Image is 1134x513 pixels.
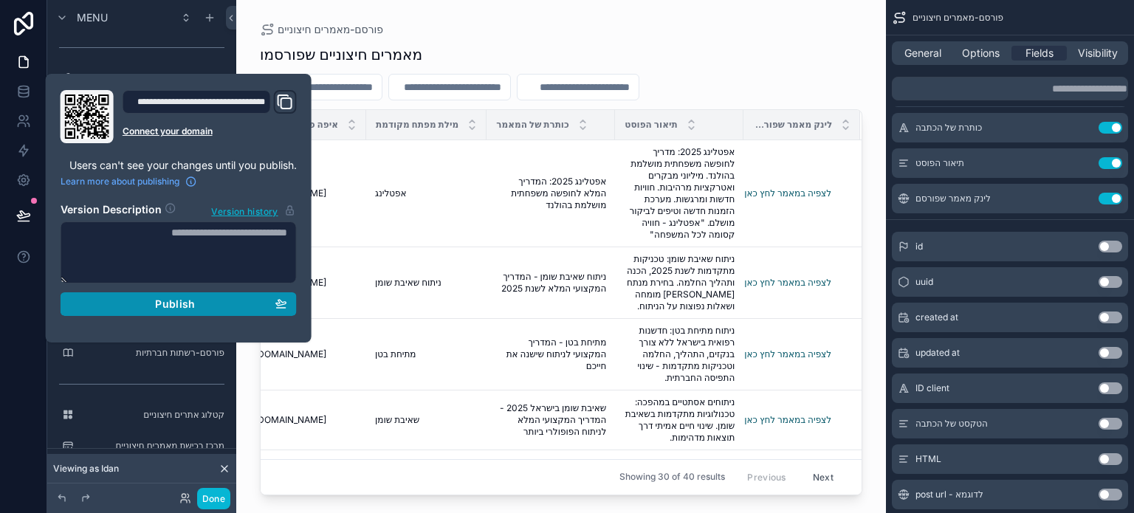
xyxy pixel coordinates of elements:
[211,203,278,218] span: Version history
[915,453,941,465] span: HTML
[625,119,677,131] span: תיאור הפוסט
[915,489,983,500] span: post url - לדוגמא
[744,414,831,425] a: לצפיה במאמר לחץ כאן
[744,348,831,359] a: לצפיה במאמר לחץ כאן
[61,176,197,187] a: Learn more about publishing
[155,297,195,311] span: Publish
[123,125,297,137] a: Connect your domain
[56,434,227,458] a: מרכז רכישת מאמרים חיצוניים
[376,119,458,131] span: מילת מפתח מקודמת
[210,202,296,218] button: Version history
[624,396,735,444] span: ניתוחים אסתטיים במהפכה: טכנולוגיות מתקדמות בשאיבת שומן. שינוי חיים אמיתי דרך תוצאות מדהימות.
[904,46,941,61] span: General
[56,403,227,427] a: קטלוג אתרים חיצוניים
[123,90,297,143] div: Domain and Custom Link
[624,146,735,241] span: אפטלינג 2025: מדריך לחופשה משפחתית מושלמת בהולנד. מיליוני מבקרים ואטרקציות מרהיבות. חוויות חדשות ...
[77,10,108,25] span: Menu
[61,292,297,316] button: Publish
[915,311,958,323] span: created at
[61,202,162,218] h2: Version Description
[61,158,297,173] p: Users can't see your changes until you publish.
[260,22,383,37] a: פורסם-מאמרים חיצוניים
[260,44,422,65] h1: מאמרים חיצוניים שפורסמו
[197,488,230,509] button: Done
[1078,46,1118,61] span: Visibility
[53,463,119,475] span: Viewing as Idan
[915,382,949,394] span: ID client
[915,418,988,430] span: הטקסט של הכתבה
[624,325,735,384] span: ניתוח מתיחת בטן: חדשנות רפואית בישראל ללא צורך בנקזים, התהליך, החלמה וטכניקות מתקדמות - שינוי התפ...
[495,337,606,372] span: מתיחת בטן - המדריך המקצועי לניתוח שישנה את חייכם
[80,347,224,359] label: פורסם-רשתות חברתיות
[913,12,1003,24] span: פורסם-מאמרים חיצוניים
[744,277,831,288] a: לצפיה במאמר לחץ כאן
[56,341,227,365] a: פורסם-רשתות חברתיות
[495,402,606,438] span: שאיבת שומן בישראל 2025 - המדריך המקצועי המלא לניתוח הפופולרי ביותר
[915,193,991,204] span: לינק מאמר שפורסם
[495,176,606,211] span: אפטלינג 2025: המדריך המלא לחופשה משפחתית מושלמת בהולנד
[278,22,383,37] span: פורסם-מאמרים חיצוניים
[915,241,923,252] span: id
[1025,46,1054,61] span: Fields
[375,348,416,360] span: מתיחת בטן
[80,440,224,452] label: מרכז רכישת מאמרים חיצוניים
[803,466,844,489] button: Next
[915,276,933,288] span: uuid
[56,66,227,90] a: רשימת לקוחות
[255,348,326,360] span: [DOMAIN_NAME]
[495,271,606,295] span: ניתוח שאיבת שומן - המדריך המקצועי המלא לשנת 2025
[624,253,735,312] span: ניתוח שאיבת שומן: טכניקות מתקדמות לשנת 2025, הכנה ותהליך החלמה. בחירת מנתח [PERSON_NAME] מומחה וש...
[80,72,224,84] label: רשימת לקוחות
[375,277,441,289] span: ניתוח שאיבת שומן
[915,122,982,134] span: כותרת של הכתבה
[915,347,960,359] span: updated at
[375,414,419,426] span: שאיבת שומן
[375,187,407,199] span: אפטלינג
[744,187,831,199] a: לצפיה במאמר לחץ כאן
[619,472,725,483] span: Showing 30 of 40 results
[61,176,179,187] span: Learn more about publishing
[915,157,964,169] span: תיאור הפוסט
[496,119,568,131] span: כותרת של המאמר
[962,46,1000,61] span: Options
[255,414,326,426] span: [DOMAIN_NAME]
[753,119,832,131] span: לינק מאמר שפורסם
[80,409,224,421] label: קטלוג אתרים חיצוניים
